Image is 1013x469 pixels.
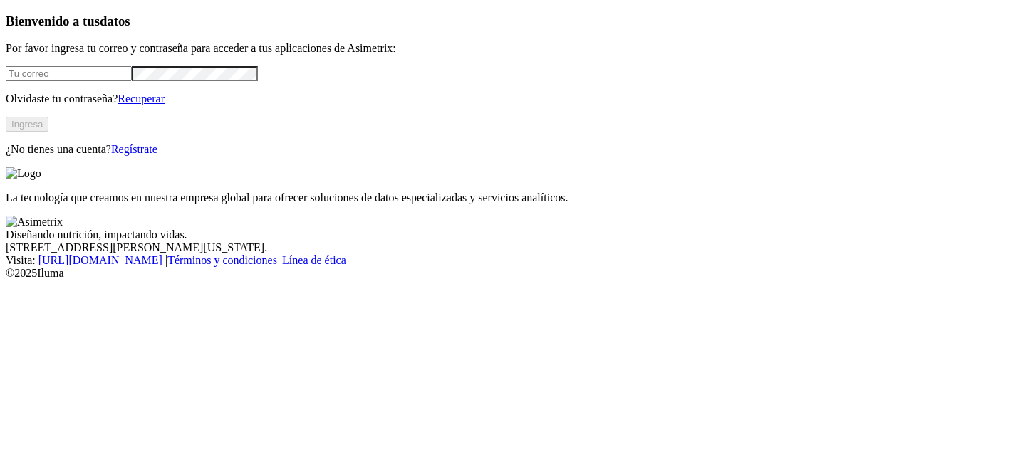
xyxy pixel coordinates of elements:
a: Recuperar [118,93,165,105]
p: Olvidaste tu contraseña? [6,93,1007,105]
div: © 2025 Iluma [6,267,1007,280]
div: [STREET_ADDRESS][PERSON_NAME][US_STATE]. [6,241,1007,254]
h3: Bienvenido a tus [6,14,1007,29]
span: datos [100,14,130,28]
p: Por favor ingresa tu correo y contraseña para acceder a tus aplicaciones de Asimetrix: [6,42,1007,55]
img: Asimetrix [6,216,63,228]
a: [URL][DOMAIN_NAME] [38,254,162,266]
div: Visita : | | [6,254,1007,267]
div: Diseñando nutrición, impactando vidas. [6,228,1007,241]
button: Ingresa [6,117,48,132]
a: Términos y condiciones [167,254,277,266]
img: Logo [6,167,41,180]
input: Tu correo [6,66,132,81]
a: Línea de ética [282,254,346,266]
a: Regístrate [111,143,157,155]
p: ¿No tienes una cuenta? [6,143,1007,156]
p: La tecnología que creamos en nuestra empresa global para ofrecer soluciones de datos especializad... [6,191,1007,204]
